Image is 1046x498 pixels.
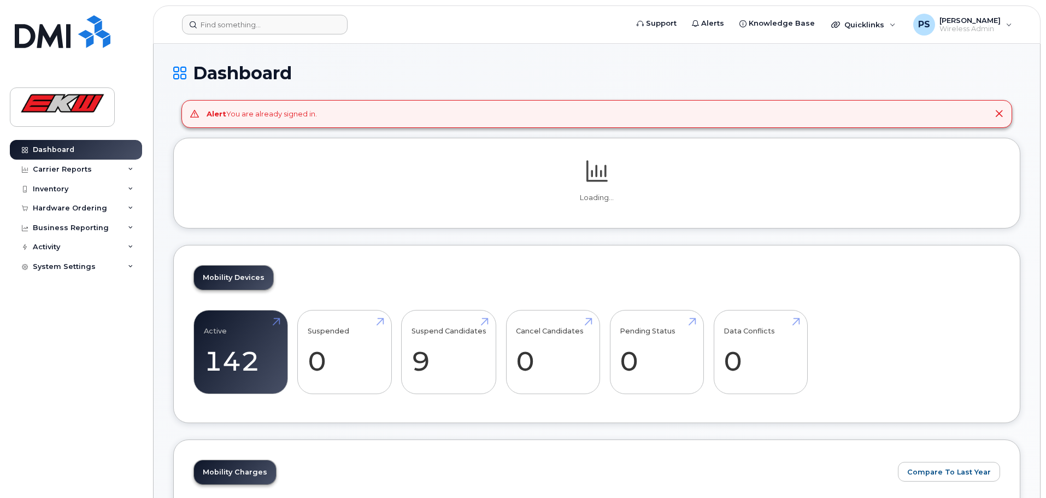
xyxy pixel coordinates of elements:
[907,467,991,477] span: Compare To Last Year
[207,109,226,118] strong: Alert
[194,266,273,290] a: Mobility Devices
[724,316,797,388] a: Data Conflicts 0
[173,63,1020,83] h1: Dashboard
[898,462,1000,482] button: Compare To Last Year
[204,316,278,388] a: Active 142
[207,109,317,119] div: You are already signed in.
[516,316,590,388] a: Cancel Candidates 0
[194,460,276,484] a: Mobility Charges
[620,316,694,388] a: Pending Status 0
[308,316,381,388] a: Suspended 0
[412,316,486,388] a: Suspend Candidates 9
[193,193,1000,203] p: Loading...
